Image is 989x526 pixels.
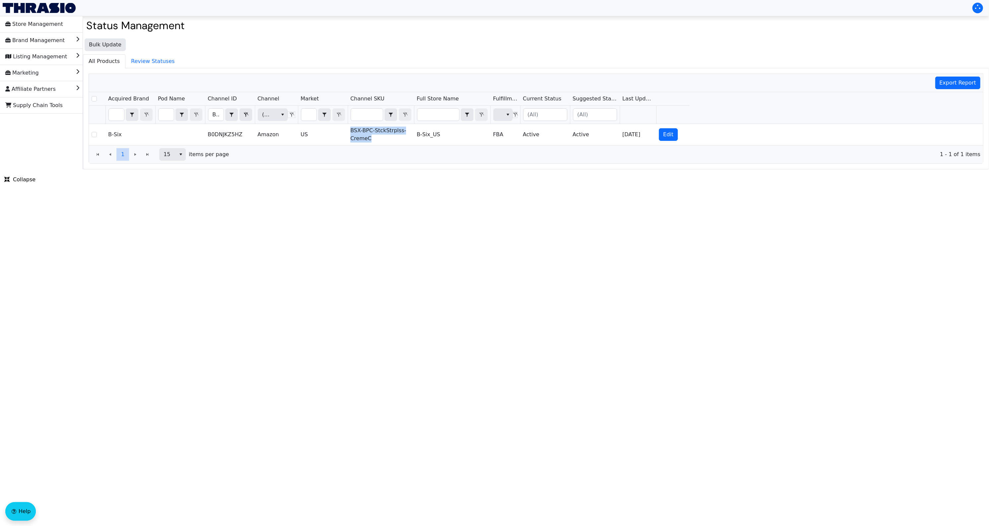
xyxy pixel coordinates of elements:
[176,148,185,160] button: select
[158,95,185,103] span: Pod Name
[385,109,397,121] button: select
[226,109,238,121] button: select
[234,150,980,158] span: 1 - 1 of 1 items
[126,108,138,121] span: Choose Operator
[573,95,617,103] span: Suggested Status
[940,79,976,87] span: Export Report
[348,106,414,124] th: Filter
[164,150,172,158] span: 15
[85,38,126,51] button: Bulk Update
[5,502,36,521] button: Help floatingactionbutton
[523,95,561,103] span: Current Status
[520,106,570,124] th: Filter
[301,95,319,103] span: Market
[318,109,330,121] button: select
[663,131,673,139] span: Edit
[622,95,654,103] span: Last Update
[620,124,656,145] td: [DATE]
[189,150,229,158] span: items per page
[116,148,129,161] button: Page 1
[155,106,205,124] th: Filter
[348,124,414,145] td: BSX-BPC-StckStrplss-CremeC
[19,507,31,515] span: Help
[461,109,473,121] button: select
[5,51,67,62] span: Listing Management
[461,108,473,121] span: Choose Operator
[5,84,56,94] span: Affiliate Partners
[208,109,224,121] input: Filter
[92,132,97,137] input: Select Row
[106,124,155,145] td: B-Six
[83,55,125,68] span: All Products
[490,106,520,124] th: Filter
[205,106,255,124] th: Filter
[89,145,983,163] div: Page 1 of 1
[109,109,124,121] input: Filter
[262,111,272,119] span: (All)
[301,109,317,121] input: Filter
[573,109,617,121] input: (All)
[240,108,252,121] button: Clear
[4,176,35,184] span: Collapse
[225,108,238,121] span: Choose Operator
[414,106,490,124] th: Filter
[5,68,39,78] span: Marketing
[255,124,298,145] td: Amazon
[89,41,121,49] span: Bulk Update
[5,35,65,46] span: Brand Management
[86,19,986,32] h2: Status Management
[570,124,620,145] td: Active
[92,96,97,101] input: Select Row
[414,124,490,145] td: B-Six_US
[3,3,76,13] img: Thrasio Logo
[108,95,149,103] span: Acquired Brand
[493,95,518,103] span: Fulfillment
[121,150,124,158] span: 1
[659,128,678,141] button: Edit
[520,124,570,145] td: Active
[417,109,459,121] input: Filter
[278,109,287,121] button: select
[385,108,397,121] span: Choose Operator
[298,124,348,145] td: US
[5,19,63,29] span: Store Management
[935,77,981,89] button: Export Report
[106,106,155,124] th: Filter
[255,106,298,124] th: Filter
[257,95,279,103] span: Channel
[5,100,63,111] span: Supply Chain Tools
[570,106,620,124] th: Filter
[417,95,459,103] span: Full Store Name
[126,55,180,68] span: Review Statuses
[351,109,383,121] input: Filter
[208,95,237,103] span: Channel ID
[205,124,255,145] td: B0DNJKZ5HZ
[524,109,567,121] input: (All)
[490,124,520,145] td: FBA
[503,109,513,121] button: select
[318,108,331,121] span: Choose Operator
[159,109,174,121] input: Filter
[126,109,138,121] button: select
[159,148,186,161] span: Page size
[298,106,348,124] th: Filter
[176,108,188,121] span: Choose Operator
[176,109,188,121] button: select
[350,95,385,103] span: Channel SKU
